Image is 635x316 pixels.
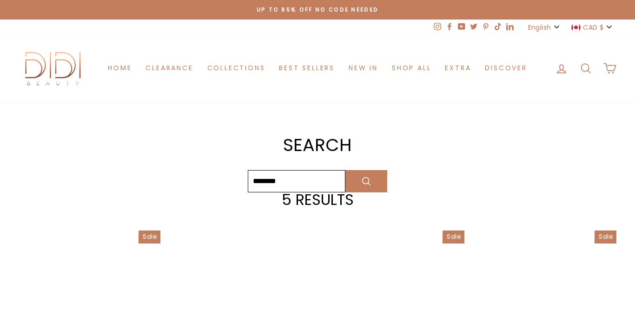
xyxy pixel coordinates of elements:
div: Sale [139,230,160,244]
button: CAD $ [569,20,616,35]
button: English [525,20,564,35]
div: Sale [443,230,464,244]
a: Clearance [139,59,200,77]
span: CAD $ [583,22,603,33]
div: Sale [595,230,616,244]
a: Best Sellers [272,59,342,77]
ul: Primary [101,59,534,77]
a: Discover [478,59,534,77]
a: Extra [438,59,478,77]
a: Home [101,59,139,77]
a: Collections [200,59,272,77]
h1: Search [19,136,616,154]
span: English [528,22,551,33]
span: Up to 85% off NO CODE NEEDED [257,6,379,13]
a: New in [342,59,385,77]
h2: 5 results [19,192,616,207]
img: Didi Beauty Co. [19,49,88,87]
a: Shop All [385,59,438,77]
input: Search our store [248,170,345,192]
